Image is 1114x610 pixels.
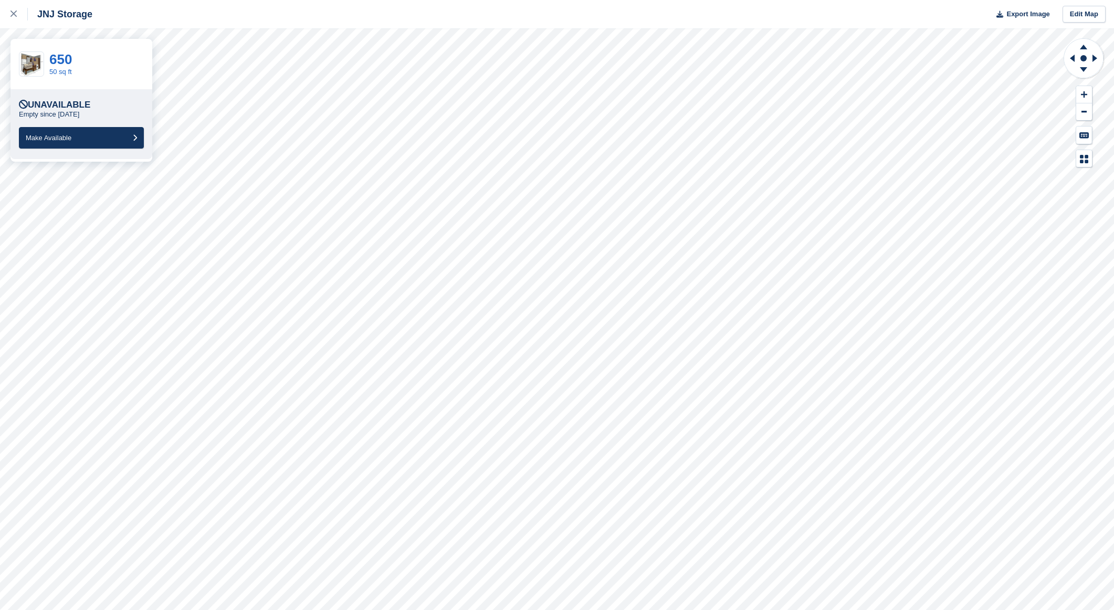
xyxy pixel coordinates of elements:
[1076,86,1092,103] button: Zoom In
[28,8,92,20] div: JNJ Storage
[1006,9,1049,19] span: Export Image
[1063,6,1106,23] a: Edit Map
[1076,127,1092,144] button: Keyboard Shortcuts
[19,52,44,76] img: Website-50-SQ-FT-980x973%20(1).png
[49,68,72,76] a: 50 sq ft
[1076,150,1092,167] button: Map Legend
[19,100,90,110] div: Unavailable
[49,51,72,67] a: 650
[19,127,144,149] button: Make Available
[990,6,1050,23] button: Export Image
[26,134,71,142] span: Make Available
[1076,103,1092,121] button: Zoom Out
[19,110,79,119] p: Empty since [DATE]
